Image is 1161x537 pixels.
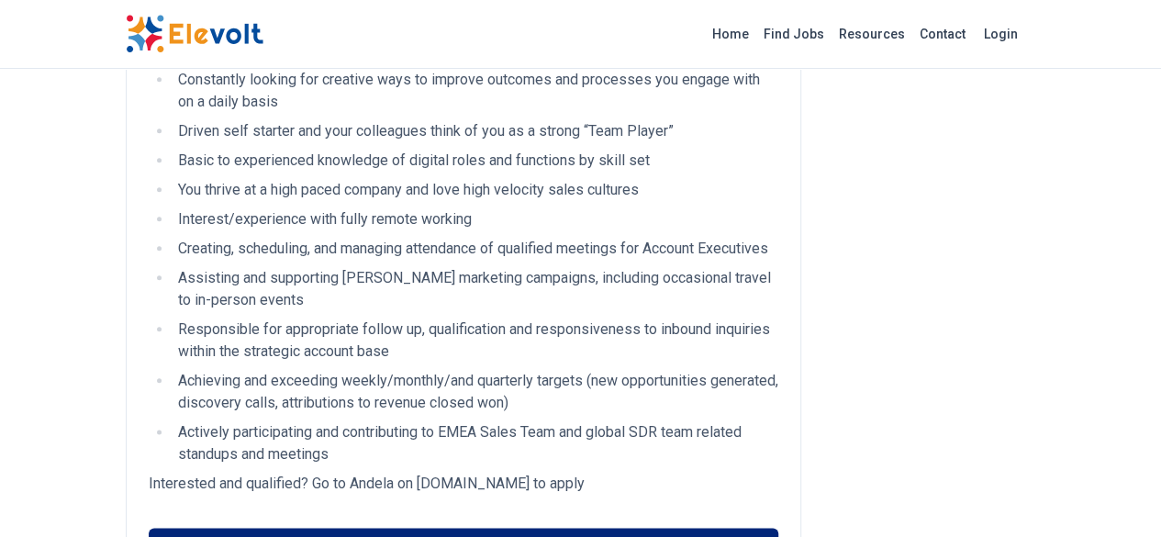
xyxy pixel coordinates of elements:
[973,16,1029,52] a: Login
[173,370,778,414] li: Achieving and exceeding weekly/monthly/and quarterly targets (new opportunities generated, discov...
[173,267,778,311] li: Assisting and supporting [PERSON_NAME] marketing campaigns, including occasional travel to in-per...
[705,19,756,49] a: Home
[173,238,778,260] li: Creating, scheduling, and managing attendance of qualified meetings for Account Executives
[173,69,778,113] li: Constantly looking for creative ways to improve outcomes and processes you engage with on a daily...
[756,19,832,49] a: Find Jobs
[173,179,778,201] li: You thrive at a high paced company and love high velocity sales cultures
[832,19,912,49] a: Resources
[173,120,778,142] li: Driven self starter and your colleagues think of you as a strong “Team Player”
[173,150,778,172] li: Basic to experienced knowledge of digital roles and functions by skill set
[173,319,778,363] li: Responsible for appropriate follow up, qualification and responsiveness to inbound inquiries with...
[1069,449,1161,537] iframe: Chat Widget
[149,473,778,495] p: Interested and qualified? Go to Andela on [DOMAIN_NAME] to apply
[173,208,778,230] li: Interest/experience with fully remote working
[126,15,263,53] img: Elevolt
[912,19,973,49] a: Contact
[173,421,778,465] li: Actively participating and contributing to EMEA Sales Team and global SDR team related standups a...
